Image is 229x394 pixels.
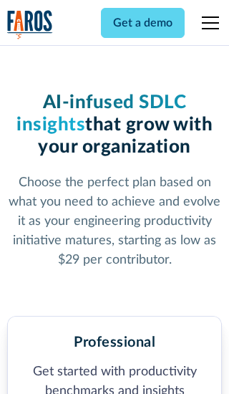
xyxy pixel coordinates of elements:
[7,92,223,159] h1: that grow with your organization
[74,334,155,351] h2: Professional
[7,10,53,39] img: Logo of the analytics and reporting company Faros.
[101,8,185,38] a: Get a demo
[193,6,222,40] div: menu
[7,10,53,39] a: home
[16,93,186,134] span: AI-infused SDLC insights
[7,173,223,270] p: Choose the perfect plan based on what you need to achieve and evolve it as your engineering produ...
